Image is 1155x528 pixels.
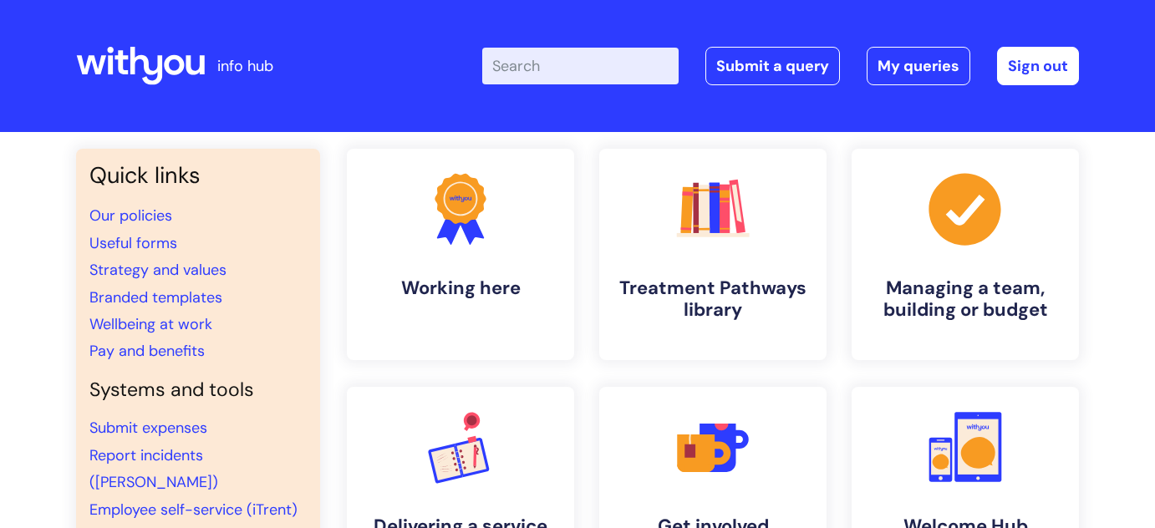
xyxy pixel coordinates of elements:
h3: Quick links [89,162,307,189]
a: Pay and benefits [89,341,205,361]
a: Useful forms [89,233,177,253]
a: Treatment Pathways library [599,149,827,360]
h4: Systems and tools [89,378,307,402]
h4: Treatment Pathways library [613,277,813,322]
a: Wellbeing at work [89,314,212,334]
a: Strategy and values [89,260,226,280]
a: Submit expenses [89,418,207,438]
a: Report incidents ([PERSON_NAME]) [89,445,218,492]
a: Sign out [997,47,1079,85]
a: Managing a team, building or budget [852,149,1079,360]
a: Branded templates [89,287,222,307]
div: | - [482,47,1079,85]
input: Search [482,48,679,84]
h4: Managing a team, building or budget [865,277,1066,322]
a: Our policies [89,206,172,226]
a: My queries [867,47,970,85]
a: Working here [347,149,574,360]
h4: Working here [360,277,561,299]
a: Submit a query [705,47,840,85]
a: Employee self-service (iTrent) [89,500,298,520]
p: info hub [217,53,273,79]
